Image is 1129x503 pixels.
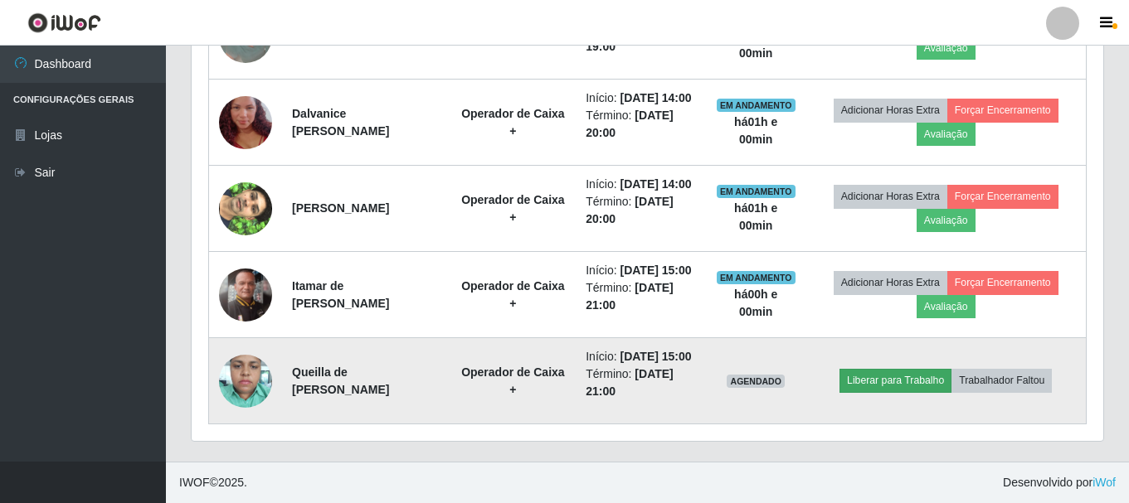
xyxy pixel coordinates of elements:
[717,271,796,284] span: EM ANDAMENTO
[179,474,247,491] span: © 2025 .
[839,369,951,392] button: Liberar para Trabalho
[717,99,796,112] span: EM ANDAMENTO
[461,365,565,396] strong: Operador de Caixa +
[292,279,389,310] strong: Itamar de [PERSON_NAME]
[292,365,389,396] strong: Queilla de [PERSON_NAME]
[586,89,696,107] li: Início:
[834,271,947,294] button: Adicionar Horas Extra
[586,279,696,314] li: Término:
[620,350,691,363] time: [DATE] 15:00
[219,268,272,322] img: 1745442730986.jpeg
[620,264,691,277] time: [DATE] 15:00
[219,75,272,170] img: 1742861123307.jpeg
[292,201,389,215] strong: [PERSON_NAME]
[1003,474,1116,491] span: Desenvolvido por
[461,193,565,224] strong: Operador de Caixa +
[586,365,696,400] li: Término:
[947,271,1058,294] button: Forçar Encerramento
[461,107,565,138] strong: Operador de Caixa +
[917,123,976,146] button: Avaliação
[586,193,696,228] li: Término:
[620,91,691,104] time: [DATE] 14:00
[917,295,976,318] button: Avaliação
[734,115,777,146] strong: há 01 h e 00 min
[947,99,1058,122] button: Forçar Encerramento
[27,12,101,33] img: CoreUI Logo
[1093,476,1116,489] a: iWof
[586,262,696,279] li: Início:
[292,107,389,138] strong: Dalvanice [PERSON_NAME]
[620,177,691,191] time: [DATE] 14:00
[461,279,565,310] strong: Operador de Caixa +
[717,185,796,198] span: EM ANDAMENTO
[734,201,777,232] strong: há 01 h e 00 min
[727,375,785,388] span: AGENDADO
[586,348,696,365] li: Início:
[834,185,947,208] button: Adicionar Horas Extra
[834,99,947,122] button: Adicionar Horas Extra
[179,476,210,489] span: IWOF
[219,346,272,416] img: 1746725446960.jpeg
[734,288,777,318] strong: há 00 h e 00 min
[951,369,1052,392] button: Trabalhador Faltou
[219,162,272,256] img: 1750971978836.jpeg
[947,185,1058,208] button: Forçar Encerramento
[586,107,696,142] li: Término:
[586,176,696,193] li: Início:
[917,209,976,232] button: Avaliação
[917,36,976,60] button: Avaliação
